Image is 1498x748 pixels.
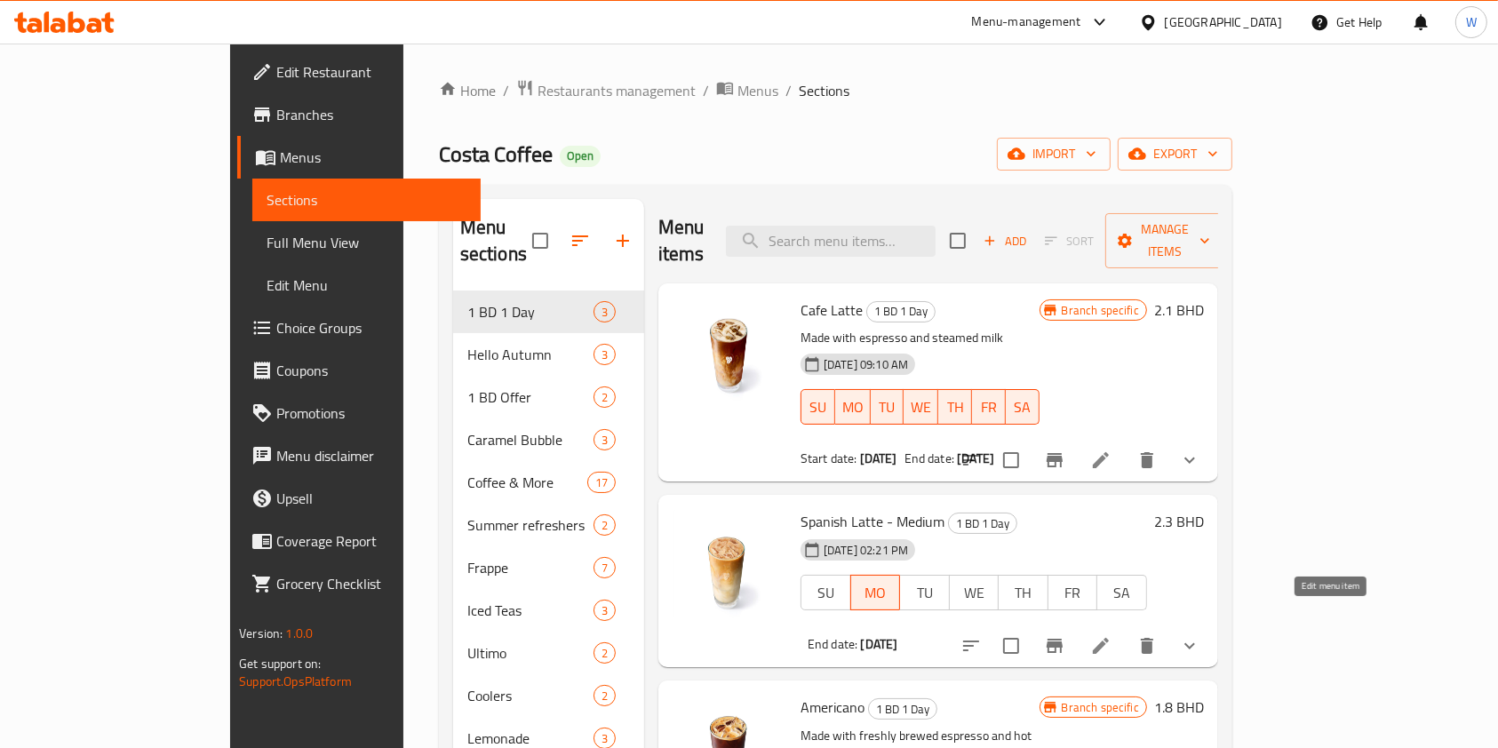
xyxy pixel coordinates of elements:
button: WE [904,389,938,425]
a: Promotions [237,392,481,434]
span: Menu disclaimer [276,445,466,466]
button: TH [938,389,972,425]
button: Branch-specific-item [1033,439,1076,481]
span: Sort sections [559,219,602,262]
div: [GEOGRAPHIC_DATA] [1165,12,1282,32]
div: Iced Teas3 [453,589,644,632]
li: / [703,80,709,101]
div: Ultimo2 [453,632,644,674]
span: 2 [594,517,615,534]
button: export [1118,138,1232,171]
span: Open [560,148,601,163]
span: Cafe Latte [801,297,863,323]
span: FR [1056,580,1091,606]
span: 2 [594,688,615,704]
b: [DATE] [860,447,897,470]
div: Coolers2 [453,674,644,717]
div: items [594,301,616,322]
span: Full Menu View [267,232,466,253]
li: / [503,80,509,101]
span: End date: [808,633,857,656]
img: Spanish Latte - Medium [673,509,786,623]
nav: breadcrumb [439,79,1232,102]
a: Menus [716,79,778,102]
span: 7 [594,560,615,577]
span: MO [842,394,864,420]
span: Menus [280,147,466,168]
div: items [594,386,616,408]
span: Add [981,231,1029,251]
div: 1 BD 1 Day [948,513,1017,534]
h6: 1.8 BHD [1154,695,1204,720]
span: Caramel Bubble [467,429,594,450]
a: Choice Groups [237,306,481,349]
span: TU [878,394,897,420]
button: FR [972,389,1006,425]
b: [DATE] [861,633,898,656]
span: Menus [737,80,778,101]
button: sort-choices [950,439,992,481]
span: import [1011,143,1096,165]
span: 1 BD 1 Day [867,301,935,322]
span: 3 [594,602,615,619]
div: items [594,642,616,664]
button: SU [801,389,835,425]
a: Full Menu View [252,221,481,264]
span: Hello Autumn [467,344,594,365]
span: Version: [239,622,283,645]
button: import [997,138,1111,171]
button: Add section [602,219,644,262]
div: Open [560,146,601,167]
span: Coolers [467,685,594,706]
div: Frappe7 [453,546,644,589]
span: Add item [976,227,1033,255]
span: Spanish Latte - Medium [801,508,944,535]
span: Select to update [992,442,1030,479]
span: 2 [594,645,615,662]
span: Sections [799,80,849,101]
button: MO [850,575,901,610]
span: Upsell [276,488,466,509]
span: W [1466,12,1477,32]
a: Upsell [237,477,481,520]
span: 1 BD Offer [467,386,594,408]
h2: Menu items [658,214,705,267]
div: items [594,557,616,578]
button: Manage items [1105,213,1224,268]
span: TH [1006,580,1041,606]
span: WE [911,394,931,420]
div: 1 BD 1 Day [868,698,937,720]
span: Americano [801,694,865,720]
span: Restaurants management [538,80,696,101]
a: Menus [237,136,481,179]
span: [DATE] 02:21 PM [817,542,915,559]
svg: Show Choices [1179,635,1200,656]
a: Edit Menu [252,264,481,306]
button: TU [899,575,950,610]
div: Frappe [467,557,594,578]
input: search [726,226,936,257]
button: Branch-specific-item [1033,625,1076,667]
span: MO [858,580,894,606]
button: delete [1126,439,1168,481]
div: Ultimo [467,642,594,664]
span: Branches [276,104,466,125]
span: Branch specific [1055,302,1146,319]
span: Choice Groups [276,317,466,338]
span: 3 [594,432,615,449]
a: Grocery Checklist [237,562,481,605]
span: Manage items [1120,219,1210,263]
div: 1 BD 1 Day3 [453,290,644,333]
div: 1 BD 1 Day [866,301,936,322]
div: Summer refreshers [467,514,594,536]
span: Coupons [276,360,466,381]
span: 3 [594,730,615,747]
a: Branches [237,93,481,136]
button: show more [1168,439,1211,481]
li: / [785,80,792,101]
button: Add [976,227,1033,255]
div: Summer refreshers2 [453,504,644,546]
span: 17 [588,474,615,491]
